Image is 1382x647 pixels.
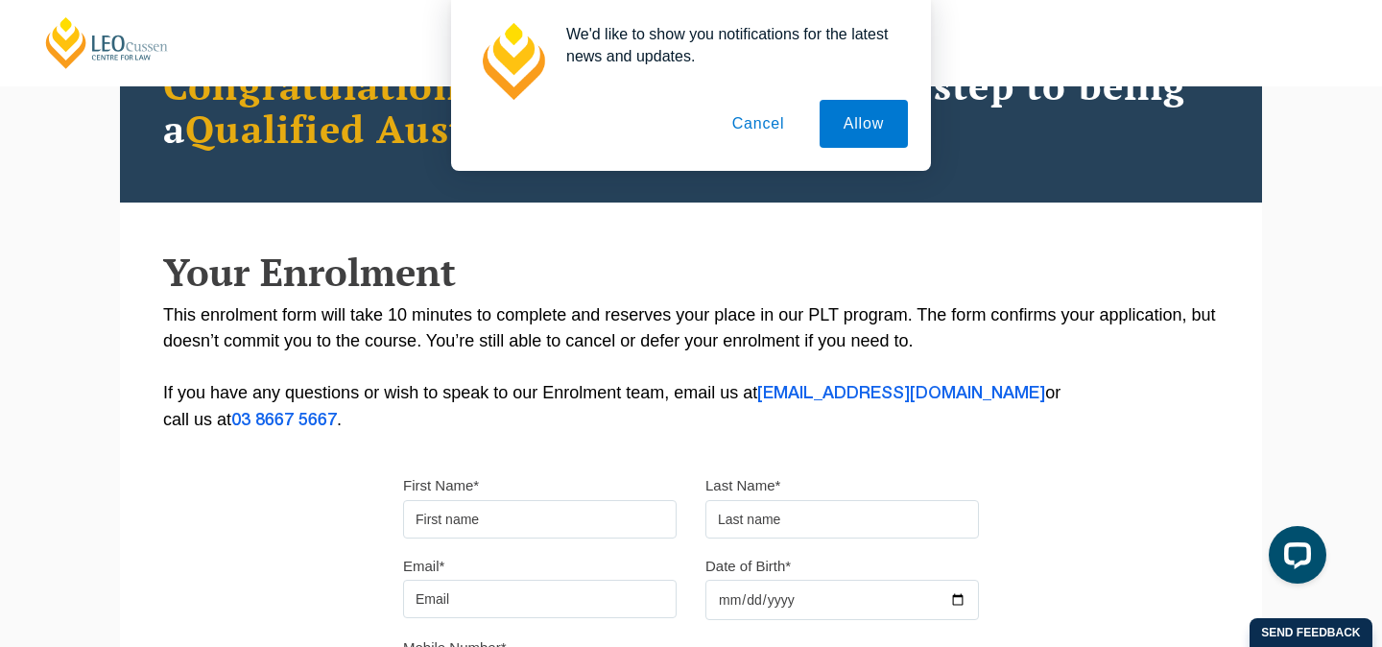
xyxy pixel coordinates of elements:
h2: Your Enrolment [163,251,1219,293]
label: Email* [403,557,444,576]
button: Cancel [708,100,809,148]
label: Last Name* [705,476,780,495]
label: First Name* [403,476,479,495]
input: First name [403,500,677,539]
p: This enrolment form will take 10 minutes to complete and reserves your place in our PLT program. ... [163,302,1219,434]
img: notification icon [474,23,551,100]
iframe: LiveChat chat widget [1253,518,1334,599]
input: Last name [705,500,979,539]
div: We'd like to show you notifications for the latest news and updates. [551,23,908,67]
a: 03 8667 5667 [231,413,337,428]
input: Email [403,580,677,618]
label: Date of Birth* [705,557,791,576]
button: Allow [820,100,908,148]
a: [EMAIL_ADDRESS][DOMAIN_NAME] [757,386,1045,401]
